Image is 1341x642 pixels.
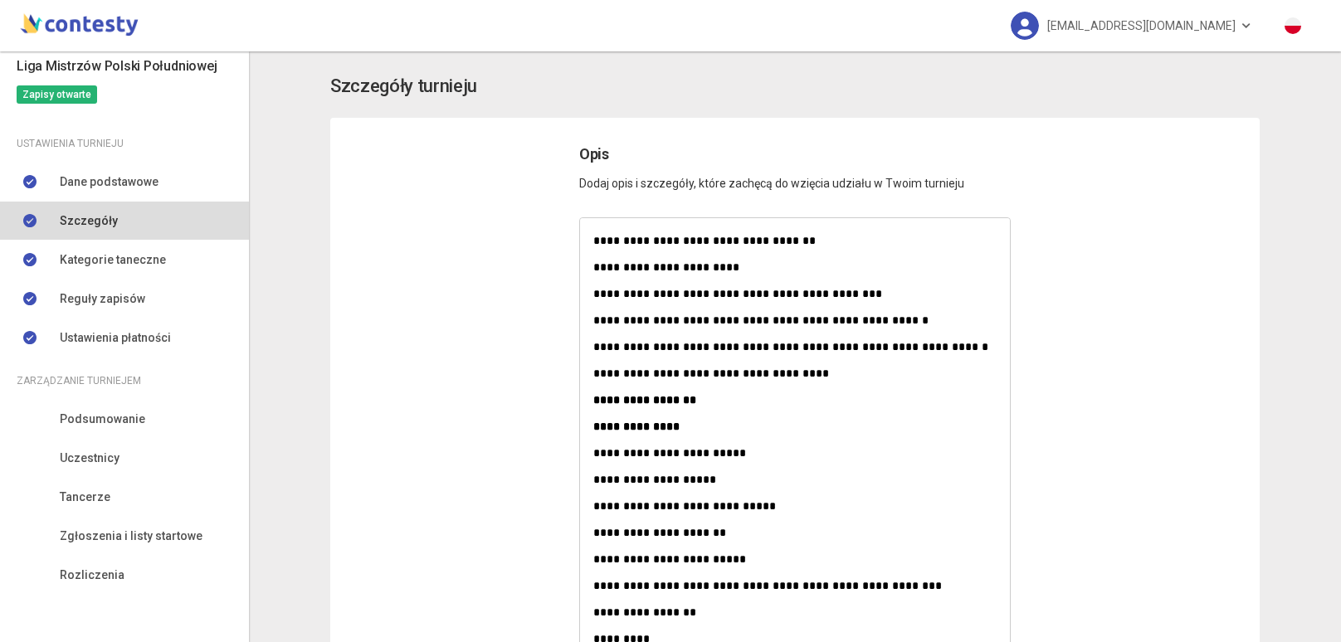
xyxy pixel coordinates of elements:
[60,566,124,584] span: Rozliczenia
[60,173,158,191] span: Dane podstawowe
[1047,8,1236,43] span: [EMAIL_ADDRESS][DOMAIN_NAME]
[330,72,1260,101] app-title: settings-details.title
[60,328,171,347] span: Ustawienia płatności
[60,527,202,545] span: Zgłoszenia i listy startowe
[60,289,145,308] span: Reguły zapisów
[60,488,110,506] span: Tancerze
[17,85,97,104] span: Zapisy otwarte
[60,212,118,230] span: Szczegóły
[60,250,166,269] span: Kategorie taneczne
[60,410,145,428] span: Podsumowanie
[579,166,1011,192] p: Dodaj opis i szczegóły, które zachęcą do wzięcia udziału w Twoim turnieju
[60,449,119,467] span: Uczestnicy
[17,134,232,153] div: Ustawienia turnieju
[330,72,477,101] h3: Szczegóły turnieju
[17,56,232,76] h6: Liga Mistrzów Polski Południowej
[17,372,141,390] span: Zarządzanie turniejem
[579,145,609,163] span: Opis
